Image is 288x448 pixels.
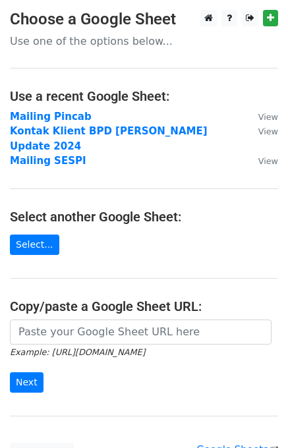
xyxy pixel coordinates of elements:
h3: Choose a Google Sheet [10,10,278,29]
a: Kontak Klient BPD [PERSON_NAME] Update 2024 [10,125,208,152]
a: Select... [10,235,59,255]
h4: Use a recent Google Sheet: [10,88,278,104]
small: Example: [URL][DOMAIN_NAME] [10,347,145,357]
h4: Copy/paste a Google Sheet URL: [10,298,278,314]
h4: Select another Google Sheet: [10,209,278,225]
small: View [258,156,278,166]
a: Mailing Pincab [10,111,92,123]
input: Next [10,372,43,393]
a: View [245,155,278,167]
p: Use one of the options below... [10,34,278,48]
small: View [258,126,278,136]
a: View [245,111,278,123]
a: Mailing SESPI [10,155,86,167]
input: Paste your Google Sheet URL here [10,320,272,345]
a: View [245,125,278,137]
small: View [258,112,278,122]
